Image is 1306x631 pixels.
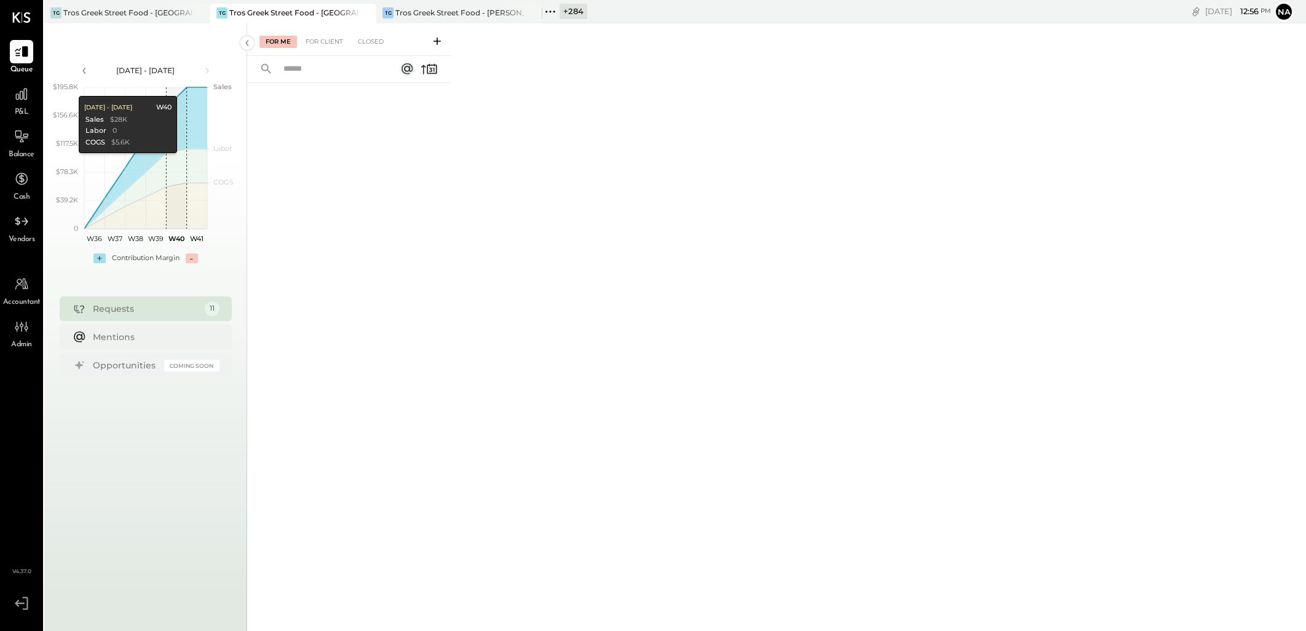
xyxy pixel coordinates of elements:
[168,234,184,243] text: W40
[50,7,61,18] div: TG
[9,234,35,245] span: Vendors
[93,65,198,76] div: [DATE] - [DATE]
[382,7,394,18] div: TG
[216,7,228,18] div: TG
[85,138,105,148] div: COGS
[164,360,220,371] div: Coming Soon
[1,167,42,203] a: Cash
[53,111,78,119] text: $156.6K
[259,36,297,48] div: For Me
[15,107,29,118] span: P&L
[560,4,587,19] div: + 284
[93,359,158,371] div: Opportunities
[112,253,180,263] div: Contribution Margin
[213,178,234,186] text: COGS
[1190,5,1202,18] div: copy link
[186,253,198,263] div: -
[56,167,78,176] text: $78.3K
[93,331,213,343] div: Mentions
[127,234,143,243] text: W38
[112,126,116,136] div: 0
[93,303,199,315] div: Requests
[213,82,232,91] text: Sales
[74,224,78,232] text: 0
[1,315,42,351] a: Admin
[56,196,78,204] text: $39.2K
[1,210,42,245] a: Vendors
[213,144,232,153] text: Labor
[1205,6,1271,17] div: [DATE]
[85,126,106,136] div: Labor
[148,234,164,243] text: W39
[84,103,132,112] div: [DATE] - [DATE]
[1,272,42,308] a: Accountant
[352,36,390,48] div: Closed
[205,301,220,316] div: 11
[85,115,103,125] div: Sales
[11,339,32,351] span: Admin
[109,115,127,125] div: $28K
[56,139,78,148] text: $117.5K
[395,7,524,18] div: Tros Greek Street Food - [PERSON_NAME]
[229,7,358,18] div: Tros Greek Street Food - [GEOGRAPHIC_DATA]
[190,234,204,243] text: W41
[111,138,129,148] div: $5.6K
[10,65,33,76] span: Queue
[1,40,42,76] a: Queue
[1,125,42,161] a: Balance
[156,103,171,113] div: W40
[3,297,41,308] span: Accountant
[1,82,42,118] a: P&L
[93,253,106,263] div: +
[53,82,78,91] text: $195.8K
[9,149,34,161] span: Balance
[14,192,30,203] span: Cash
[1274,2,1294,22] button: Na
[87,234,102,243] text: W36
[63,7,192,18] div: Tros Greek Street Food - [GEOGRAPHIC_DATA]
[299,36,349,48] div: For Client
[108,234,122,243] text: W37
